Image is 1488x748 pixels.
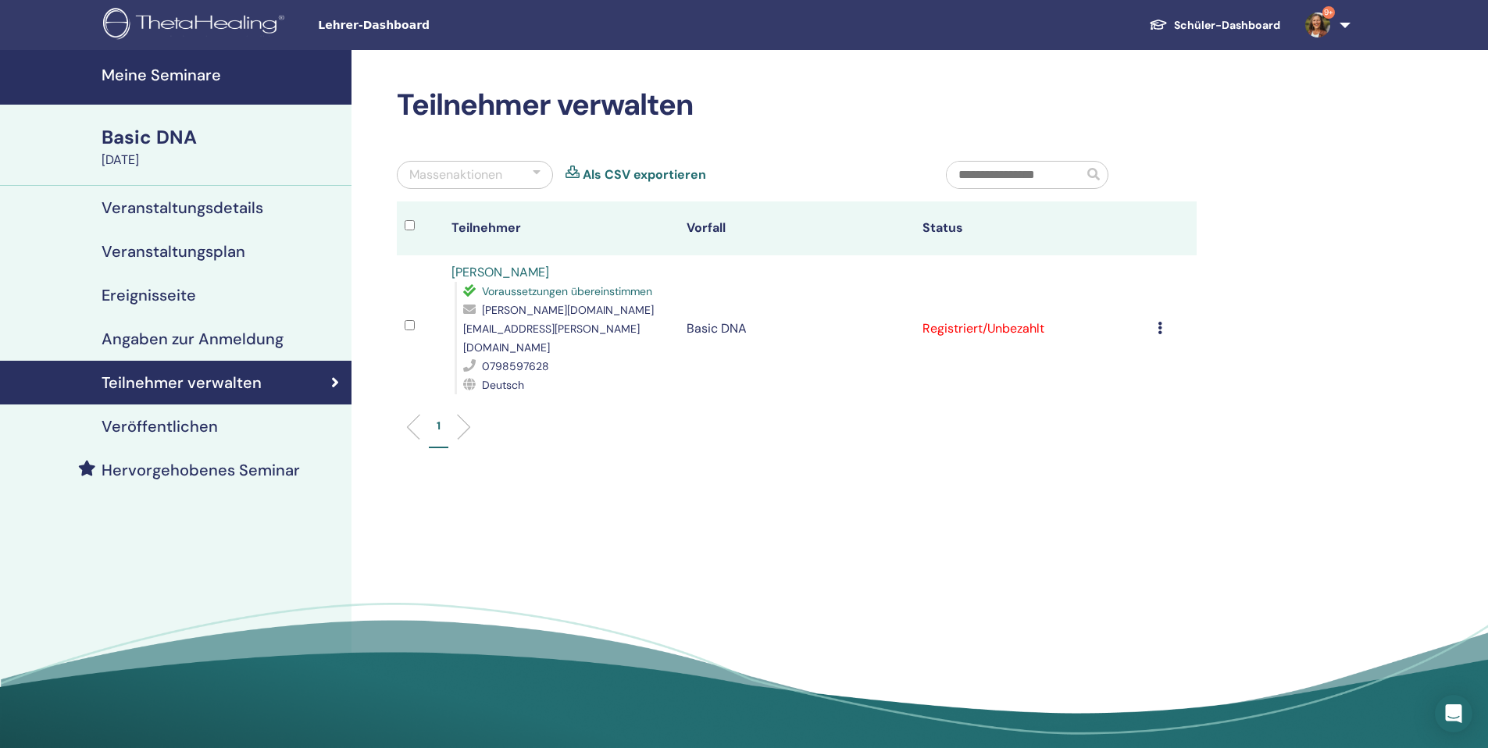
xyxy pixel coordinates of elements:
p: 1 [437,418,441,434]
a: Basic DNA[DATE] [92,124,351,169]
a: Als CSV exportieren [583,166,706,184]
span: 9+ [1322,6,1335,19]
h4: Veranstaltungsdetails [102,198,263,217]
div: Basic DNA [102,124,342,151]
h4: Meine Seminare [102,66,342,84]
span: Lehrer-Dashboard [318,17,552,34]
th: Vorfall [679,201,914,255]
h4: Hervorgehobenes Seminar [102,461,300,479]
h4: Teilnehmer verwalten [102,373,262,392]
h2: Teilnehmer verwalten [397,87,1197,123]
a: [PERSON_NAME] [451,264,549,280]
h4: Ereignisseite [102,286,196,305]
th: Teilnehmer [444,201,679,255]
img: logo.png [103,8,290,43]
div: [DATE] [102,151,342,169]
span: Voraussetzungen übereinstimmen [482,284,652,298]
h4: Veranstaltungsplan [102,242,245,261]
img: default.jpg [1305,12,1330,37]
th: Status [915,201,1150,255]
a: Schüler-Dashboard [1137,11,1293,40]
div: Massenaktionen [409,166,502,184]
td: Basic DNA [679,255,914,402]
div: Open Intercom Messenger [1435,695,1472,732]
span: 0798597628 [482,359,549,373]
span: [PERSON_NAME][DOMAIN_NAME][EMAIL_ADDRESS][PERSON_NAME][DOMAIN_NAME] [463,303,654,354]
img: graduation-cap-white.svg [1149,18,1168,31]
h4: Angaben zur Anmeldung [102,329,284,348]
h4: Veröffentlichen [102,417,218,436]
span: Deutsch [482,378,524,392]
